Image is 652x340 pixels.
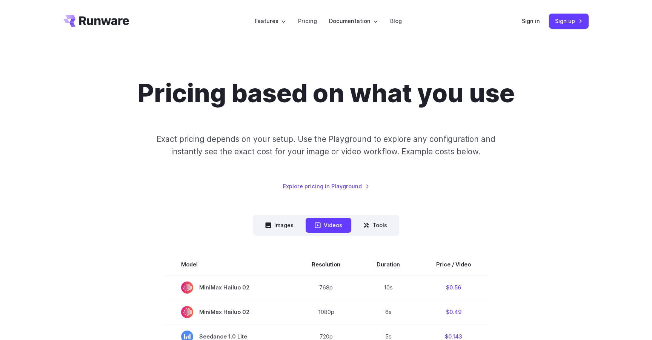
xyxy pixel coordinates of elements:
td: 6s [358,300,418,324]
button: Videos [306,218,351,232]
h1: Pricing based on what you use [137,78,515,109]
a: Pricing [298,17,317,25]
a: Blog [390,17,402,25]
th: Model [163,254,294,275]
p: Exact pricing depends on your setup. Use the Playground to explore any configuration and instantl... [142,133,510,158]
label: Features [255,17,286,25]
th: Resolution [294,254,358,275]
span: MiniMax Hailuo 02 [181,306,275,318]
button: Images [256,218,303,232]
button: Tools [354,218,396,232]
a: Sign up [549,14,589,28]
a: Go to / [63,15,129,27]
span: MiniMax Hailuo 02 [181,282,275,294]
td: $0.56 [418,275,489,300]
td: $0.49 [418,300,489,324]
th: Price / Video [418,254,489,275]
a: Explore pricing in Playground [283,182,369,191]
td: 10s [358,275,418,300]
a: Sign in [522,17,540,25]
td: 1080p [294,300,358,324]
label: Documentation [329,17,378,25]
th: Duration [358,254,418,275]
td: 768p [294,275,358,300]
